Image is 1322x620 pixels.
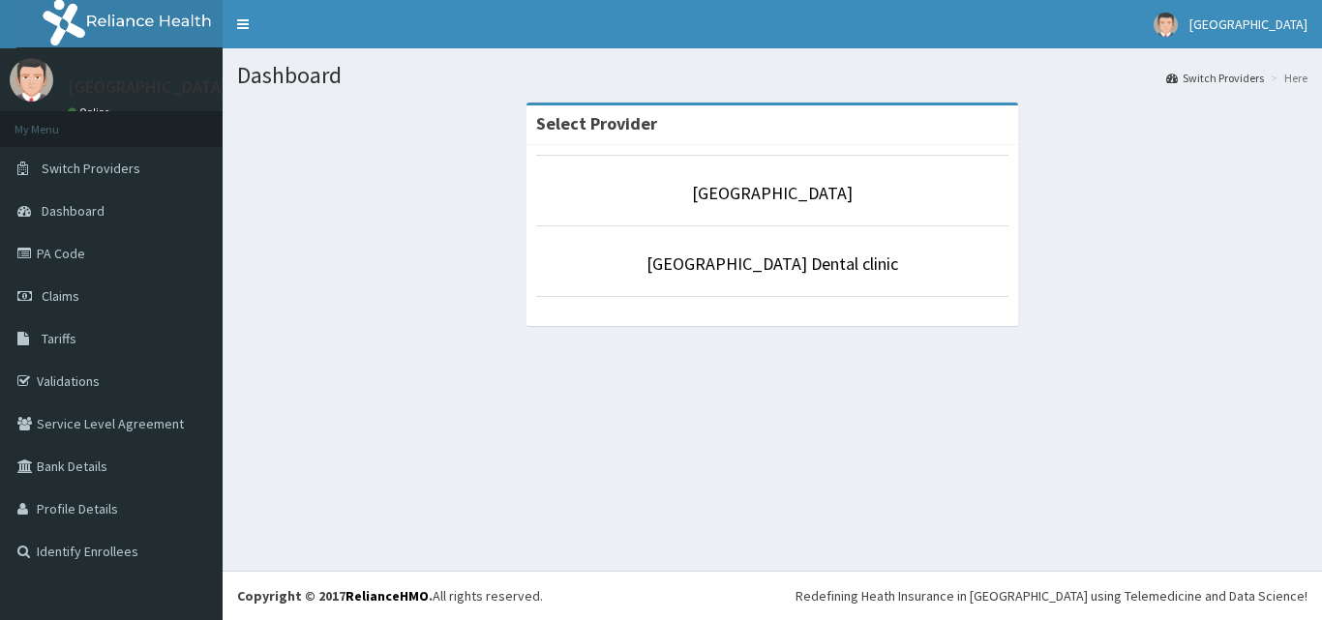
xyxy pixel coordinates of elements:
[237,63,1307,88] h1: Dashboard
[1166,70,1264,86] a: Switch Providers
[237,587,433,605] strong: Copyright © 2017 .
[68,78,227,96] p: [GEOGRAPHIC_DATA]
[796,586,1307,605] div: Redefining Heath Insurance in [GEOGRAPHIC_DATA] using Telemedicine and Data Science!
[223,571,1322,620] footer: All rights reserved.
[646,252,898,275] a: [GEOGRAPHIC_DATA] Dental clinic
[346,587,429,605] a: RelianceHMO
[42,330,76,347] span: Tariffs
[42,287,79,305] span: Claims
[1266,70,1307,86] li: Here
[536,112,657,134] strong: Select Provider
[1189,15,1307,33] span: [GEOGRAPHIC_DATA]
[1154,13,1178,37] img: User Image
[42,202,105,220] span: Dashboard
[10,58,53,102] img: User Image
[42,160,140,177] span: Switch Providers
[68,105,114,119] a: Online
[692,182,853,204] a: [GEOGRAPHIC_DATA]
